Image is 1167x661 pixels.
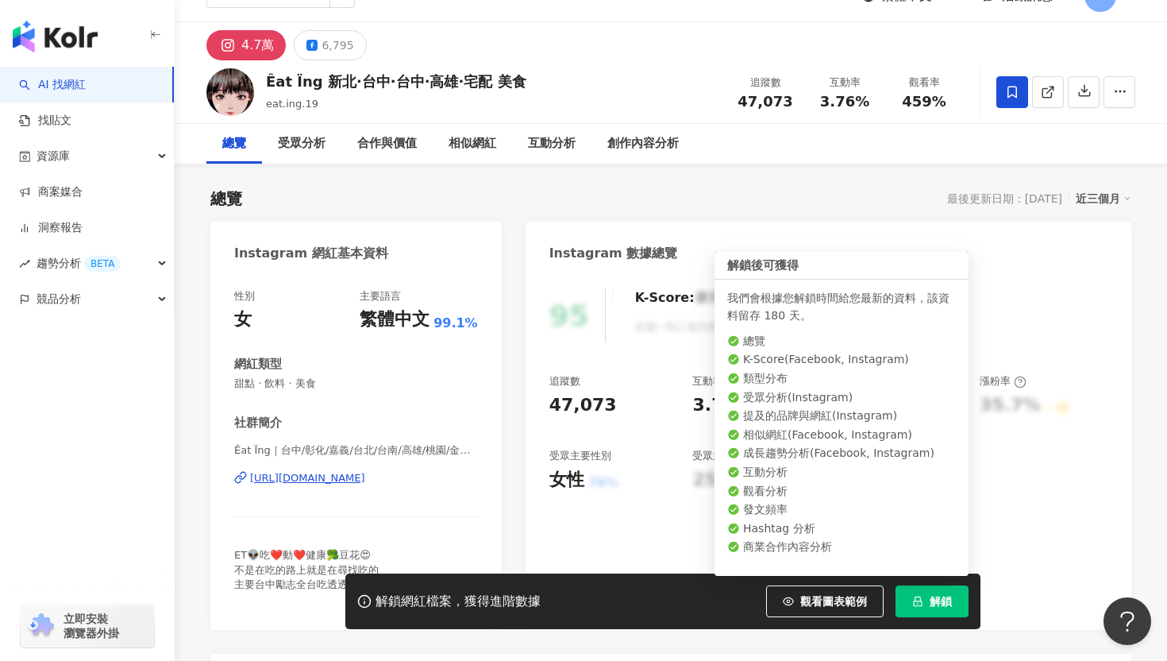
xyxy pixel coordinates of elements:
[37,245,121,281] span: 趨勢分析
[376,593,541,610] div: 解鎖網紅檔案，獲得進階數據
[902,94,946,110] span: 459%
[25,613,56,639] img: chrome extension
[727,390,956,406] li: 受眾分析 ( Instagram )
[912,596,923,607] span: lock
[19,77,86,93] a: searchAI 找網紅
[206,30,286,60] button: 4.7萬
[727,484,956,500] li: 觀看分析
[727,334,956,350] li: 總覽
[234,377,478,391] span: 甜點 · 飲料 · 美食
[84,256,121,272] div: BETA
[234,356,282,373] div: 網紅類型
[234,443,478,458] span: Êat Ïng｜台中/彰化/嘉義/台北/台南/高雄/桃園/金門美食推薦 | eat.ing.19
[206,68,254,116] img: KOL Avatar
[37,138,70,174] span: 資源庫
[234,549,395,633] span: ET👽吃❤️動❤️健康🥦豆花😍 不是在吃的路上就是在尋找吃的 主要台中勵志全台吃透透(ᵒ̴̶̷͈̀ ᗜ ᵒ̴̶̷͈́)و - 🙇‍♀️感謝您的喜歡，感謝追蹤🥰 📬合作邀約私訊小盒子(´∇`)
[234,415,282,431] div: 社群簡介
[37,281,81,317] span: 競品分析
[947,192,1062,205] div: 最後更新日期：[DATE]
[549,245,678,262] div: Instagram 數據總覽
[433,315,478,332] span: 99.1%
[234,245,388,262] div: Instagram 網紅基本資料
[19,258,30,269] span: rise
[250,471,365,485] div: [URL][DOMAIN_NAME]
[727,427,956,443] li: 相似網紅 ( Facebook, Instagram )
[635,289,736,307] div: K-Score :
[13,21,98,52] img: logo
[930,595,952,608] span: 解鎖
[980,374,1026,388] div: 漲粉率
[322,34,353,56] div: 6,795
[266,98,318,110] span: eat.ing.19
[294,30,366,60] button: 6,795
[549,374,580,388] div: 追蹤數
[234,289,255,303] div: 性別
[64,612,119,640] span: 立即安裝 瀏覽器外掛
[222,134,246,153] div: 總覽
[727,352,956,368] li: K-Score ( Facebook, Instagram )
[1076,188,1131,209] div: 近三個月
[357,134,417,153] div: 合作與價值
[278,134,325,153] div: 受眾分析
[692,374,739,388] div: 互動率
[714,252,969,280] div: 解鎖後可獲得
[735,75,795,91] div: 追蹤數
[800,595,867,608] span: 觀看圖表範例
[766,586,884,617] button: 觀看圖表範例
[19,220,83,236] a: 洞察報告
[727,465,956,481] li: 互動分析
[549,468,584,493] div: 女性
[21,605,154,647] a: chrome extension立即安裝 瀏覽器外掛
[549,393,617,418] div: 47,073
[528,134,576,153] div: 互動分析
[738,93,792,110] span: 47,073
[360,289,401,303] div: 主要語言
[727,408,956,424] li: 提及的品牌與網紅 ( Instagram )
[266,72,526,91] div: Êat Ïng 新北·台中·台中·高雄·宅配 美食
[19,113,71,129] a: 找貼文
[607,134,679,153] div: 創作內容分析
[895,586,969,617] button: 解鎖
[549,449,611,463] div: 受眾主要性別
[815,75,875,91] div: 互動率
[692,393,753,418] div: 3.76%
[894,75,954,91] div: 觀看率
[210,187,242,210] div: 總覽
[727,521,956,537] li: Hashtag 分析
[820,94,869,110] span: 3.76%
[360,307,429,332] div: 繁體中文
[241,34,274,56] div: 4.7萬
[727,502,956,518] li: 發文頻率
[727,446,956,462] li: 成長趨勢分析 ( Facebook, Instagram )
[19,184,83,200] a: 商案媒合
[234,307,252,332] div: 女
[234,471,478,485] a: [URL][DOMAIN_NAME]
[692,449,754,463] div: 受眾主要年齡
[727,289,956,324] div: 我們會根據您解鎖時間給您最新的資料，該資料留存 180 天。
[727,539,956,555] li: 商業合作內容分析
[727,371,956,387] li: 類型分布
[449,134,496,153] div: 相似網紅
